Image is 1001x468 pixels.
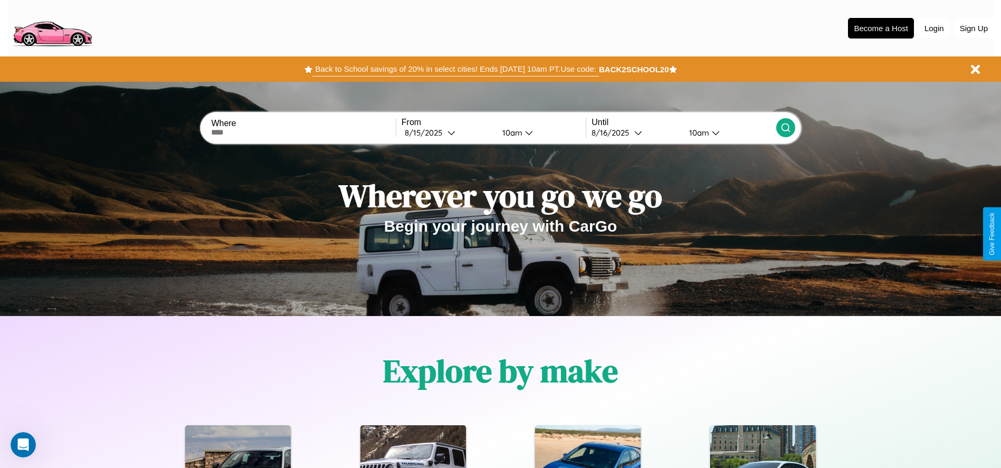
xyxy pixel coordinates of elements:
[402,127,494,138] button: 8/15/2025
[681,127,776,138] button: 10am
[383,349,618,393] h1: Explore by make
[312,62,598,77] button: Back to School savings of 20% in select cities! Ends [DATE] 10am PT.Use code:
[955,18,993,38] button: Sign Up
[919,18,949,38] button: Login
[211,119,395,128] label: Where
[494,127,586,138] button: 10am
[592,118,776,127] label: Until
[988,213,996,255] div: Give Feedback
[8,5,97,49] img: logo
[11,432,36,457] iframe: Intercom live chat
[497,128,525,138] div: 10am
[402,118,586,127] label: From
[848,18,914,39] button: Become a Host
[684,128,712,138] div: 10am
[599,65,669,74] b: BACK2SCHOOL20
[405,128,447,138] div: 8 / 15 / 2025
[592,128,634,138] div: 8 / 16 / 2025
